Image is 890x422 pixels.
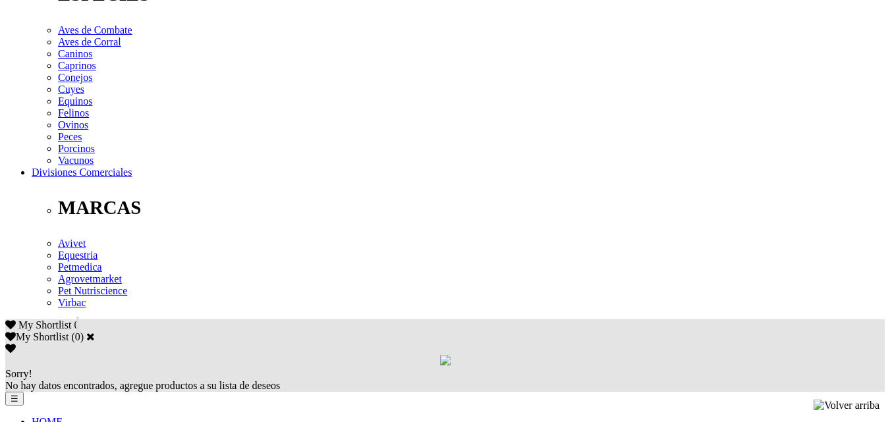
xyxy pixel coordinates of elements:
[18,319,71,330] span: My Shortlist
[58,36,121,47] a: Aves de Corral
[5,368,885,392] div: No hay datos encontrados, agregue productos a su lista de deseos
[58,285,127,296] a: Pet Nutriscience
[5,331,69,342] label: My Shortlist
[58,84,84,95] a: Cuyes
[5,368,32,379] span: Sorry!
[58,48,92,59] a: Caninos
[58,107,89,119] a: Felinos
[58,197,885,219] p: MARCAS
[814,400,879,411] img: Volver arriba
[58,273,122,284] a: Agrovetmarket
[440,355,451,365] img: loading.gif
[58,119,88,130] a: Ovinos
[58,297,86,308] a: Virbac
[86,331,95,342] a: Cerrar
[58,143,95,154] a: Porcinos
[58,155,94,166] a: Vacunos
[32,167,132,178] a: Divisiones Comerciales
[58,261,102,273] a: Petmedica
[58,238,86,249] a: Avivet
[71,331,84,342] span: ( )
[58,131,82,142] a: Peces
[74,319,79,330] span: 0
[58,95,92,107] a: Equinos
[58,72,92,83] a: Conejos
[58,24,132,36] a: Aves de Combate
[58,250,97,261] a: Equestria
[58,60,96,71] a: Caprinos
[75,331,80,342] label: 0
[5,392,24,406] button: ☰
